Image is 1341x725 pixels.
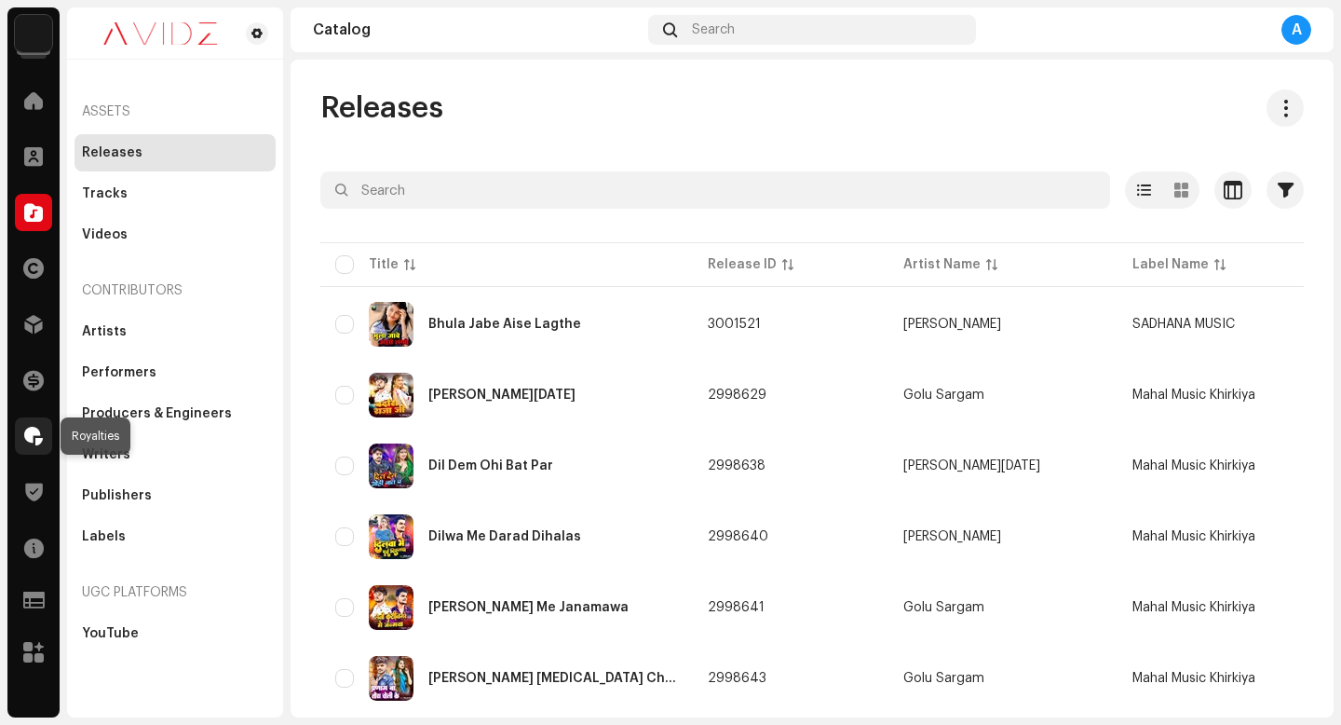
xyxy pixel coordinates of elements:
span: Arpit Raja [903,459,1103,472]
div: Golu Sargam [903,389,984,402]
div: Golu Sargam [903,672,984,685]
div: Leni Kushinagar Me Janamawa [428,601,629,614]
div: Dilwa Me Darad Dihalas [428,530,581,543]
span: 2998638 [708,459,765,472]
img: 416a0d4a-0ab0-44a1-9cc0-5fe2fa47b6dc [369,514,413,559]
div: Artist Name [903,255,981,274]
span: Mahal Music Khirkiya [1132,672,1255,685]
span: Upendra Raj [903,530,1103,543]
span: 2998629 [708,389,766,402]
re-a-nav-header: UGC Platforms [74,570,276,615]
div: Writers [82,447,130,462]
div: Golu Sargam [903,601,984,614]
div: Title [369,255,399,274]
re-a-nav-header: Assets [74,89,276,134]
img: 18df368e-6828-4707-b0db-883543e8f63f [369,444,413,488]
span: Mahal Music Khirkiya [1132,530,1255,543]
div: Performers [82,365,156,380]
div: [PERSON_NAME][DATE] [903,459,1040,472]
div: [PERSON_NAME] [903,318,1001,331]
span: 3001521 [708,318,761,331]
re-m-nav-item: Releases [74,134,276,171]
re-m-nav-item: Writers [74,436,276,473]
span: Golu Sargam [903,672,1103,685]
div: Releases [82,145,142,160]
div: Labels [82,529,126,544]
re-m-nav-item: Labels [74,518,276,555]
re-m-nav-item: Videos [74,216,276,253]
img: 7fa71934-bfa0-47b9-96e0-84dcedb9bfb4 [369,302,413,347]
div: [PERSON_NAME] [903,530,1001,543]
div: Bardas Raja Ji [428,389,576,402]
div: Bhula Jabe Aise Lagthe [428,318,581,331]
img: 5124b270-c0b0-41f6-b535-2696cbf96507 [369,585,413,630]
div: Label Name [1132,255,1209,274]
div: A [1281,15,1311,45]
div: Videos [82,227,128,242]
re-m-nav-item: Artists [74,313,276,350]
re-m-nav-item: Publishers [74,477,276,514]
div: Tracks [82,186,128,201]
span: Golu Sargam [903,389,1103,402]
div: Parnam Ba Tora Choli Ke [428,672,678,685]
div: Artists [82,324,127,339]
div: Publishers [82,488,152,503]
re-a-nav-header: Contributors [74,268,276,313]
span: Mahal Music Khirkiya [1132,389,1255,402]
div: Dil Dem Ohi Bat Par [428,459,553,472]
span: Mahal Music Khirkiya [1132,459,1255,472]
img: 5c527483-94a5-446d-8ef6-2d2167002dee [369,656,413,701]
span: SADHANA MUSIC [1132,318,1235,331]
span: Mahal Music Khirkiya [1132,601,1255,614]
div: Producers & Engineers [82,406,232,421]
re-m-nav-item: Tracks [74,175,276,212]
re-m-nav-item: YouTube [74,615,276,652]
div: Catalog [313,22,641,37]
span: 2998641 [708,601,765,614]
span: Releases [320,89,443,127]
input: Search [320,171,1110,209]
span: Search [692,22,735,37]
re-m-nav-item: Performers [74,354,276,391]
span: 2998640 [708,530,768,543]
img: 35123082-5850-42e2-9b5e-ce243ee9ce5b [369,373,413,417]
span: Santosh Kumar Sinha [903,318,1103,331]
span: 2998643 [708,672,766,685]
span: Golu Sargam [903,601,1103,614]
div: Release ID [708,255,777,274]
img: 10d72f0b-d06a-424f-aeaa-9c9f537e57b6 [15,15,52,52]
img: 0c631eef-60b6-411a-a233-6856366a70de [82,22,238,45]
div: YouTube [82,626,139,641]
re-m-nav-item: Producers & Engineers [74,395,276,432]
